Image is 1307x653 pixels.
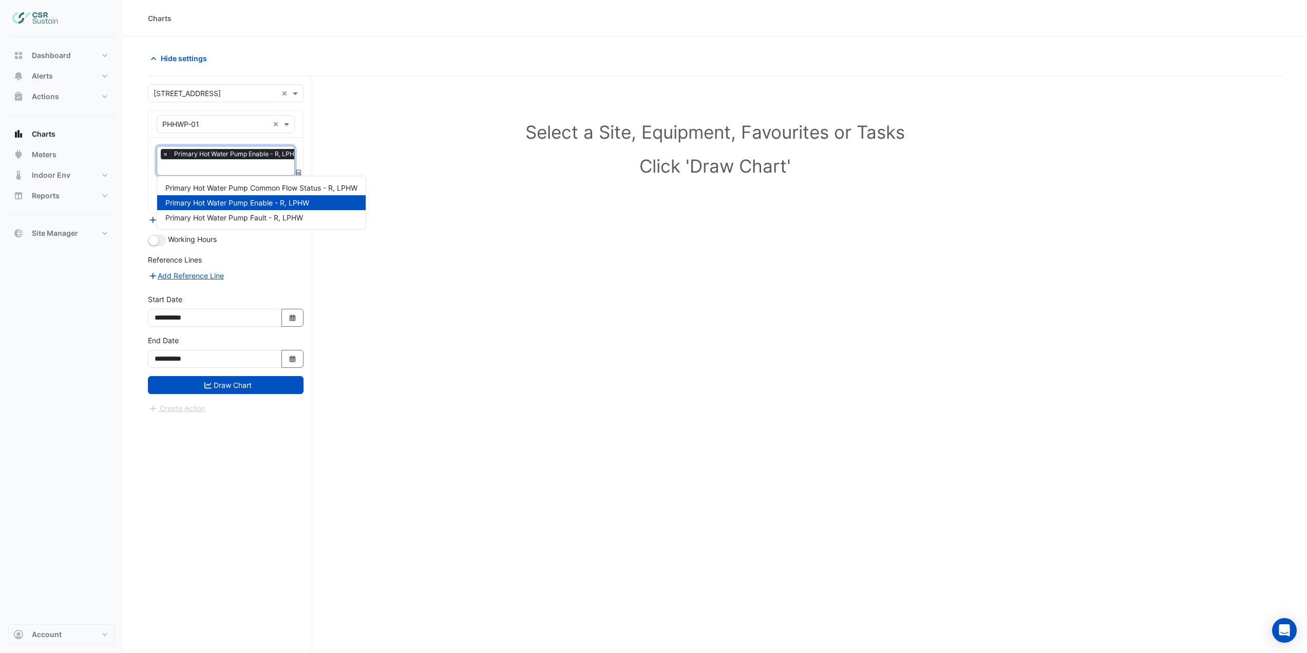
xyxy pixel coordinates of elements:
[288,313,297,322] fa-icon: Select Date
[273,119,281,129] span: Clear
[12,8,59,29] img: Company Logo
[148,294,182,305] label: Start Date
[148,335,179,346] label: End Date
[13,228,24,238] app-icon: Site Manager
[148,13,172,24] div: Charts
[161,53,207,64] span: Hide settings
[8,223,115,244] button: Site Manager
[157,176,366,229] div: Options List
[13,71,24,81] app-icon: Alerts
[165,198,309,207] span: Primary Hot Water Pump Enable - R, LPHW
[172,149,303,159] span: Primary Hot Water Pump Enable - R, LPHW
[148,254,202,265] label: Reference Lines
[8,66,115,86] button: Alerts
[8,124,115,144] button: Charts
[1272,618,1297,643] div: Open Intercom Messenger
[13,50,24,61] app-icon: Dashboard
[8,45,115,66] button: Dashboard
[148,376,304,394] button: Draw Chart
[281,88,290,99] span: Clear
[32,228,78,238] span: Site Manager
[32,191,60,201] span: Reports
[32,91,59,102] span: Actions
[8,86,115,107] button: Actions
[13,129,24,139] app-icon: Charts
[13,191,24,201] app-icon: Reports
[148,270,224,282] button: Add Reference Line
[148,49,214,67] button: Hide settings
[32,629,62,640] span: Account
[13,170,24,180] app-icon: Indoor Env
[288,355,297,363] fa-icon: Select Date
[32,150,56,160] span: Meters
[148,214,210,226] button: Add Equipment
[8,144,115,165] button: Meters
[165,183,357,192] span: Primary Hot Water Pump Common Flow Status - R, LPHW
[294,169,304,177] span: Choose Function
[161,149,170,159] span: ×
[8,185,115,206] button: Reports
[168,235,217,244] span: Working Hours
[32,71,53,81] span: Alerts
[13,91,24,102] app-icon: Actions
[32,50,71,61] span: Dashboard
[165,213,303,222] span: Primary Hot Water Pump Fault - R, LPHW
[32,129,55,139] span: Charts
[8,165,115,185] button: Indoor Env
[148,403,206,412] app-escalated-ticket-create-button: Please draw the charts first
[171,155,1260,177] h1: Click 'Draw Chart'
[13,150,24,160] app-icon: Meters
[171,121,1260,143] h1: Select a Site, Equipment, Favourites or Tasks
[32,170,70,180] span: Indoor Env
[8,624,115,645] button: Account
